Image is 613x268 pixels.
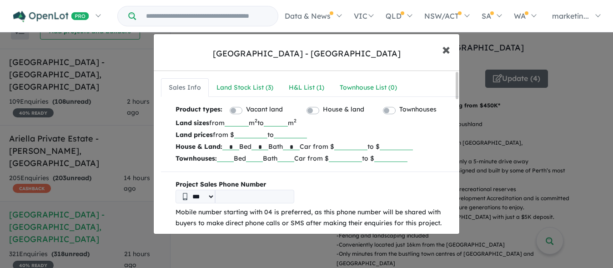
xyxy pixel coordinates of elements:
[138,6,276,26] input: Try estate name, suburb, builder or developer
[289,82,324,93] div: H&L List ( 1 )
[399,104,437,115] label: Townhouses
[176,142,222,151] b: House & Land:
[183,193,187,200] img: Phone icon
[176,154,217,162] b: Townhouses:
[216,82,273,93] div: Land Stock List ( 3 )
[323,104,364,115] label: House & land
[213,48,401,60] div: [GEOGRAPHIC_DATA] - [GEOGRAPHIC_DATA]
[442,39,450,59] span: ×
[294,117,296,124] sup: 2
[176,152,452,164] p: Bed Bath Car from $ to $
[246,104,283,115] label: Vacant land
[176,104,222,116] b: Product types:
[176,179,452,190] b: Project Sales Phone Number
[176,117,452,129] p: from m to m
[255,117,257,124] sup: 2
[340,82,397,93] div: Townhouse List ( 0 )
[176,131,213,139] b: Land prices
[176,129,452,141] p: from $ to
[169,82,201,93] div: Sales Info
[176,207,452,229] p: Mobile number starting with 04 is preferred, as this phone number will be shared with buyers to m...
[176,141,452,152] p: Bed Bath Car from $ to $
[176,119,209,127] b: Land sizes
[13,11,89,22] img: Openlot PRO Logo White
[552,11,589,20] span: marketin...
